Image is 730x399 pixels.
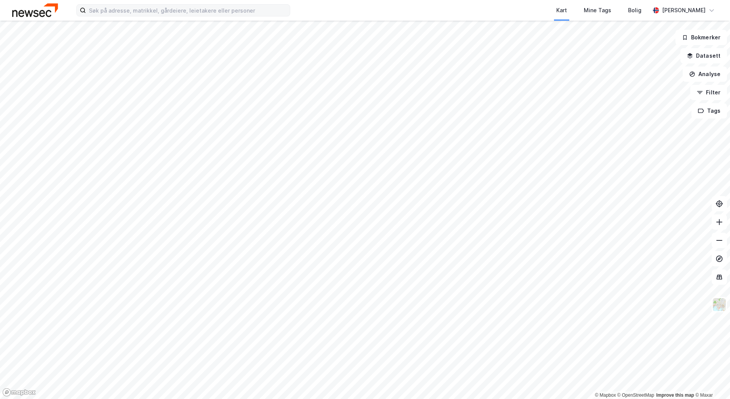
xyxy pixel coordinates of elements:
div: [PERSON_NAME] [662,6,706,15]
a: Mapbox [595,393,616,398]
button: Analyse [683,66,727,82]
input: Søk på adresse, matrikkel, gårdeiere, leietakere eller personer [86,5,290,16]
a: OpenStreetMap [617,393,654,398]
div: Kart [556,6,567,15]
div: Bolig [628,6,641,15]
iframe: Chat Widget [692,362,730,399]
img: newsec-logo.f6e21ccffca1b3a03d2d.png [12,3,58,17]
a: Improve this map [656,393,694,398]
a: Mapbox homepage [2,388,36,397]
button: Tags [691,103,727,118]
button: Datasett [680,48,727,63]
button: Filter [690,85,727,100]
img: Z [712,297,727,312]
div: Kontrollprogram for chat [692,362,730,399]
button: Bokmerker [675,30,727,45]
div: Mine Tags [584,6,611,15]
